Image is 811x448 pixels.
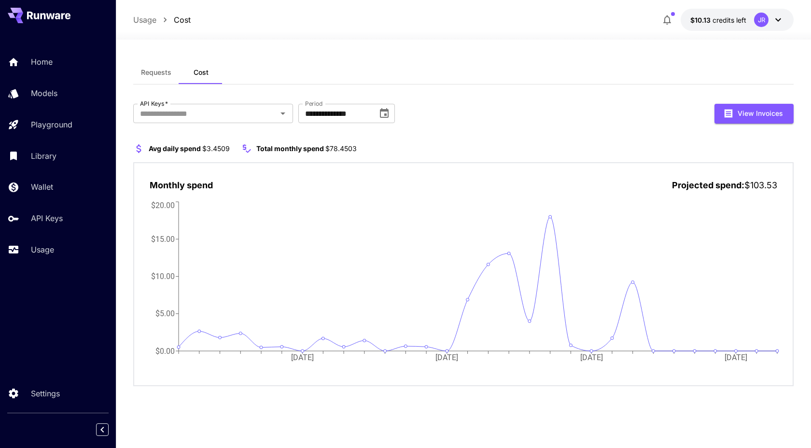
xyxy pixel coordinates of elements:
span: credits left [713,16,746,24]
tspan: [DATE] [580,353,603,362]
span: $78.4503 [325,144,357,153]
tspan: $5.00 [155,309,175,318]
a: View Invoices [714,108,794,117]
tspan: [DATE] [725,353,747,362]
span: $3.4509 [202,144,230,153]
span: Avg daily spend [149,144,201,153]
span: $103.53 [744,180,777,190]
tspan: $0.00 [155,346,175,355]
a: Cost [174,14,191,26]
div: $10.13178 [690,15,746,25]
span: Cost [194,68,209,77]
tspan: $20.00 [151,200,175,210]
tspan: [DATE] [435,353,458,362]
label: API Keys [140,99,168,108]
div: Collapse sidebar [103,421,116,438]
label: Period [305,99,323,108]
span: Requests [141,68,171,77]
p: Playground [31,119,72,130]
p: API Keys [31,212,63,224]
button: Collapse sidebar [96,423,109,436]
p: Home [31,56,53,68]
p: Usage [31,244,54,255]
p: Models [31,87,57,99]
div: JR [754,13,769,27]
p: Wallet [31,181,53,193]
p: Library [31,150,56,162]
span: Projected spend: [672,180,744,190]
tspan: $10.00 [151,272,175,281]
p: Settings [31,388,60,399]
span: $10.13 [690,16,713,24]
tspan: $15.00 [151,234,175,243]
nav: breadcrumb [133,14,191,26]
a: Usage [133,14,156,26]
button: $10.13178JR [681,9,794,31]
button: Choose date, selected date is Sep 1, 2025 [375,104,394,123]
tspan: [DATE] [291,353,314,362]
p: Monthly spend [150,179,213,192]
span: Total monthly spend [256,144,324,153]
button: Open [276,107,290,120]
button: View Invoices [714,104,794,124]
